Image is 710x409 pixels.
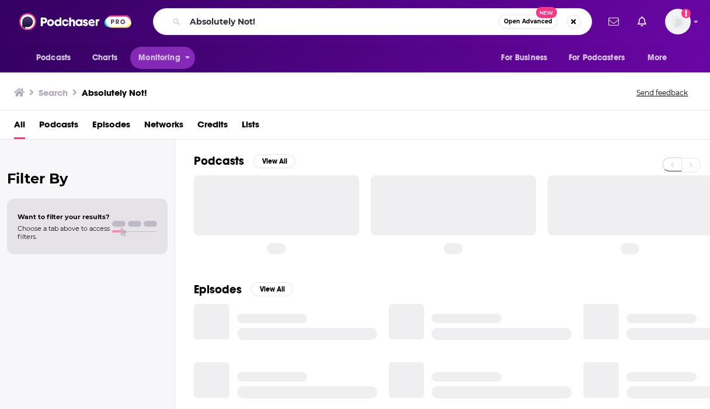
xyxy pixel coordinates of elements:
button: open menu [493,47,562,69]
button: View All [251,282,293,296]
span: More [648,50,667,66]
a: Charts [85,47,124,69]
button: Send feedback [633,88,691,98]
a: PodcastsView All [194,154,295,168]
a: Lists [242,115,259,139]
a: Networks [144,115,183,139]
div: Search podcasts, credits, & more... [153,8,592,35]
span: For Podcasters [569,50,625,66]
span: New [536,7,557,18]
button: open menu [28,47,86,69]
button: open menu [130,47,195,69]
button: Show profile menu [665,9,691,34]
a: Podcasts [39,115,78,139]
h3: Absolutely Not! [82,87,147,98]
a: EpisodesView All [194,282,293,297]
span: Open Advanced [504,19,552,25]
a: Show notifications dropdown [633,12,651,32]
a: Show notifications dropdown [604,12,624,32]
span: Logged in as sophiak [665,9,691,34]
a: All [14,115,25,139]
h2: Podcasts [194,154,244,168]
span: Charts [92,50,117,66]
button: open menu [639,47,682,69]
button: View All [253,154,295,168]
span: Podcasts [36,50,71,66]
h3: Search [39,87,68,98]
span: For Business [501,50,547,66]
img: Podchaser - Follow, Share and Rate Podcasts [19,11,131,33]
img: User Profile [665,9,691,34]
h2: Episodes [194,282,242,297]
span: Want to filter your results? [18,213,110,221]
button: Open AdvancedNew [499,15,558,29]
a: Episodes [92,115,130,139]
button: open menu [561,47,642,69]
svg: Add a profile image [681,9,691,18]
h2: Filter By [7,170,168,187]
input: Search podcasts, credits, & more... [185,12,499,31]
span: Choose a tab above to access filters. [18,224,110,241]
span: Monitoring [138,50,180,66]
a: Credits [197,115,228,139]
